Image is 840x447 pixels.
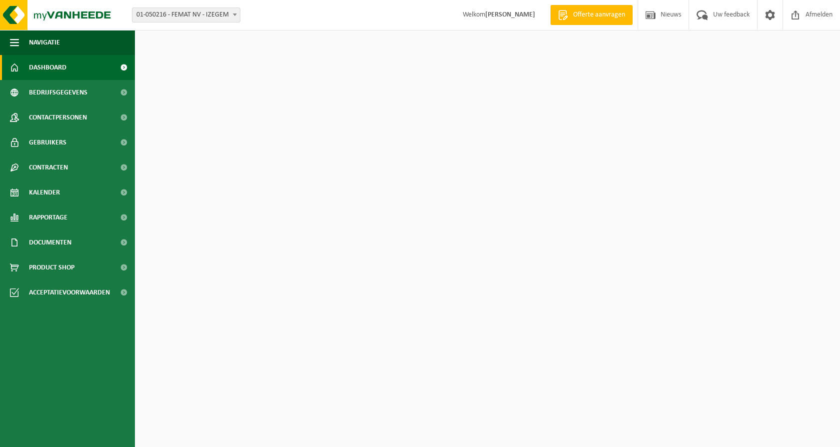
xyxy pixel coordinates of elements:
[29,130,66,155] span: Gebruikers
[485,11,535,18] strong: [PERSON_NAME]
[29,230,71,255] span: Documenten
[132,8,240,22] span: 01-050216 - FEMAT NV - IZEGEM
[29,180,60,205] span: Kalender
[29,155,68,180] span: Contracten
[29,55,66,80] span: Dashboard
[571,10,628,20] span: Offerte aanvragen
[132,7,240,22] span: 01-050216 - FEMAT NV - IZEGEM
[29,105,87,130] span: Contactpersonen
[29,280,110,305] span: Acceptatievoorwaarden
[29,80,87,105] span: Bedrijfsgegevens
[29,30,60,55] span: Navigatie
[29,255,74,280] span: Product Shop
[550,5,633,25] a: Offerte aanvragen
[29,205,67,230] span: Rapportage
